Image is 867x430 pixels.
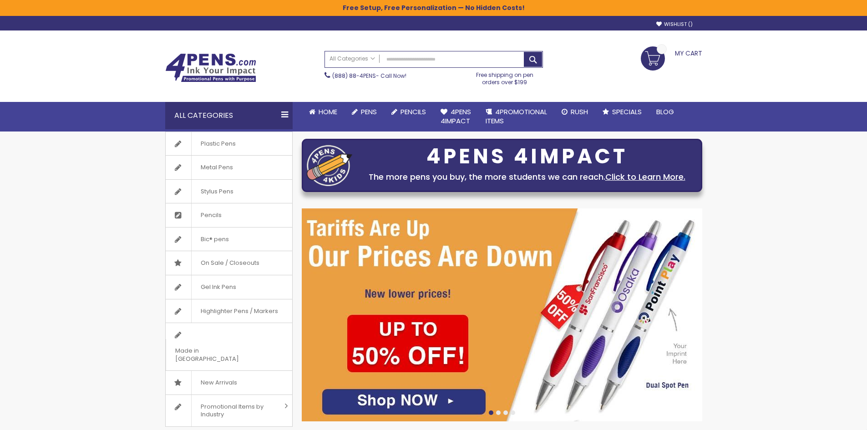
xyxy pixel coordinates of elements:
a: Promotional Items by Industry [166,395,292,426]
span: Pencils [401,107,426,116]
a: New Arrivals [166,371,292,395]
span: Pens [361,107,377,116]
span: Home [319,107,337,116]
a: Pencils [166,203,292,227]
span: All Categories [330,55,375,62]
a: All Categories [325,51,380,66]
span: Specials [612,107,642,116]
a: Highlighter Pens / Markers [166,299,292,323]
div: 4PENS 4IMPACT [357,147,697,166]
span: Blog [656,107,674,116]
a: Plastic Pens [166,132,292,156]
div: Free shipping on pen orders over $199 [466,68,543,86]
span: Metal Pens [191,156,242,179]
span: Promotional Items by Industry [191,395,281,426]
a: On Sale / Closeouts [166,251,292,275]
span: Pencils [191,203,231,227]
a: Click to Learn More. [605,171,685,182]
span: Made in [GEOGRAPHIC_DATA] [166,339,269,370]
span: Gel Ink Pens [191,275,245,299]
span: On Sale / Closeouts [191,251,269,275]
a: Pens [345,102,384,122]
a: Wishlist [656,21,693,28]
img: /cheap-promotional-products.html [302,208,702,421]
span: New Arrivals [191,371,246,395]
a: (888) 88-4PENS [332,72,376,80]
a: Gel Ink Pens [166,275,292,299]
span: Rush [571,107,588,116]
a: Blog [649,102,681,122]
a: 4Pens4impact [433,102,478,132]
span: 4PROMOTIONAL ITEMS [486,107,547,126]
a: Pencils [384,102,433,122]
span: 4Pens 4impact [441,107,471,126]
span: Highlighter Pens / Markers [191,299,287,323]
span: - Call Now! [332,72,406,80]
img: 4Pens Custom Pens and Promotional Products [165,53,256,82]
a: Made in [GEOGRAPHIC_DATA] [166,323,292,370]
a: Bic® pens [166,228,292,251]
div: All Categories [165,102,293,129]
div: The more pens you buy, the more students we can reach. [357,171,697,183]
a: Stylus Pens [166,180,292,203]
span: Stylus Pens [191,180,243,203]
a: Metal Pens [166,156,292,179]
span: Bic® pens [191,228,238,251]
a: Specials [595,102,649,122]
a: Rush [554,102,595,122]
span: Plastic Pens [191,132,245,156]
img: four_pen_logo.png [307,145,352,186]
a: Home [302,102,345,122]
a: 4PROMOTIONALITEMS [478,102,554,132]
